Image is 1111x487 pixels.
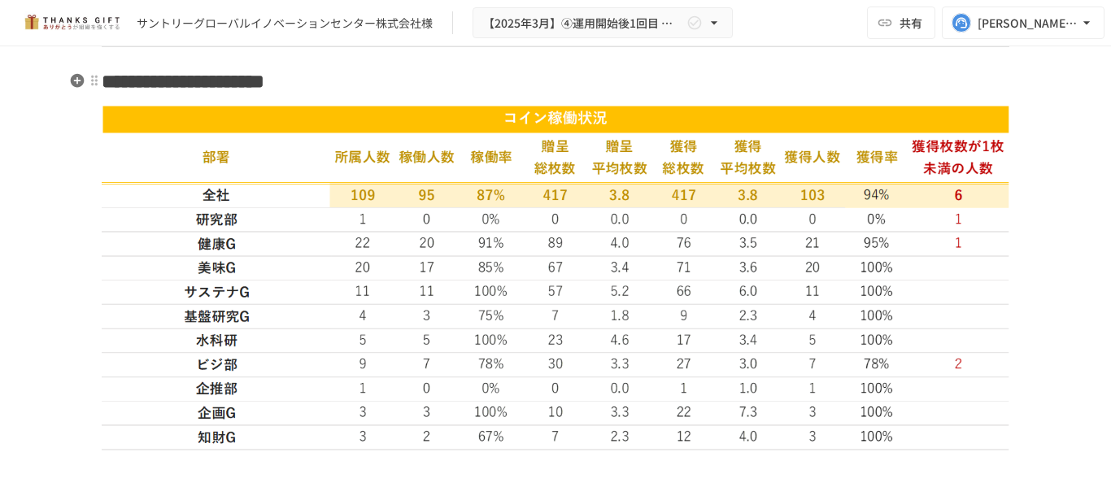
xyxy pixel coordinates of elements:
[900,14,922,32] span: 共有
[473,7,733,39] button: 【2025年3月】④運用開始後1回目 振り返りMTG
[978,13,1078,33] div: [PERSON_NAME][EMAIL_ADDRESS][DOMAIN_NAME]
[867,7,935,39] button: 共有
[20,10,124,36] img: mMP1OxWUAhQbsRWCurg7vIHe5HqDpP7qZo7fRoNLXQh
[137,15,433,32] div: サントリーグローバルイノベーションセンター株式会社様
[483,13,683,33] span: 【2025年3月】④運用開始後1回目 振り返りMTG
[942,7,1104,39] button: [PERSON_NAME][EMAIL_ADDRESS][DOMAIN_NAME]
